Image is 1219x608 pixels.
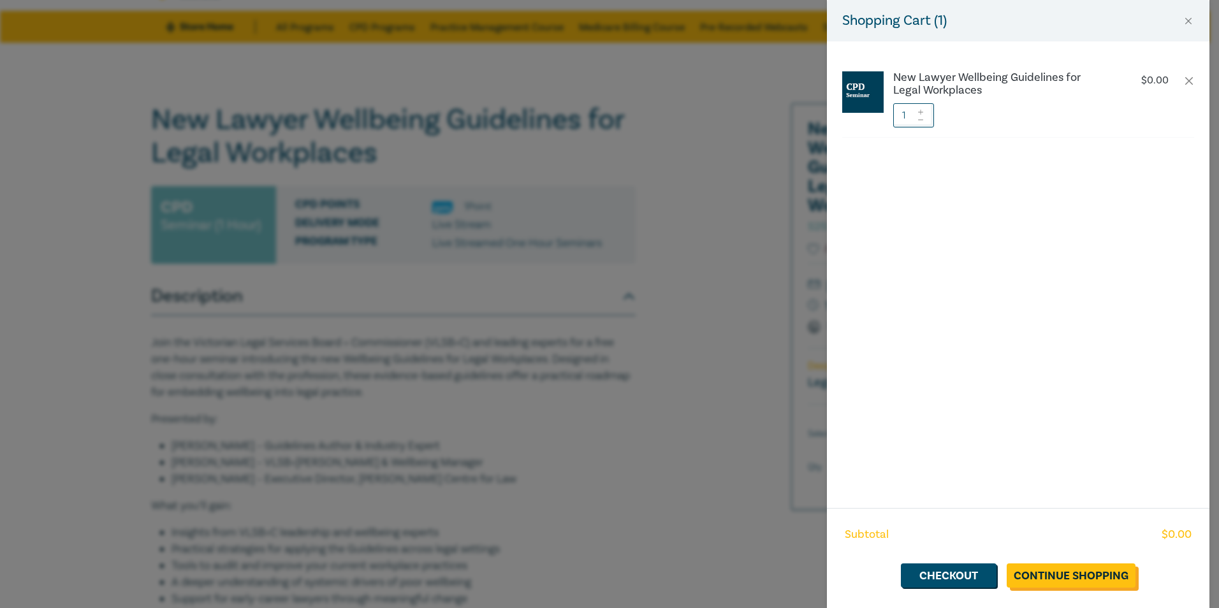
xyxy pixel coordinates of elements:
[845,526,889,543] span: Subtotal
[1162,526,1192,543] span: $ 0.00
[842,71,884,113] img: CPD%20Seminar.jpg
[901,563,996,588] a: Checkout
[1007,563,1135,588] a: Continue Shopping
[1183,15,1194,27] button: Close
[893,103,934,127] input: 1
[893,71,1105,97] a: New Lawyer Wellbeing Guidelines for Legal Workplaces
[1141,75,1169,87] p: $ 0.00
[842,10,947,31] h5: Shopping Cart ( 1 )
